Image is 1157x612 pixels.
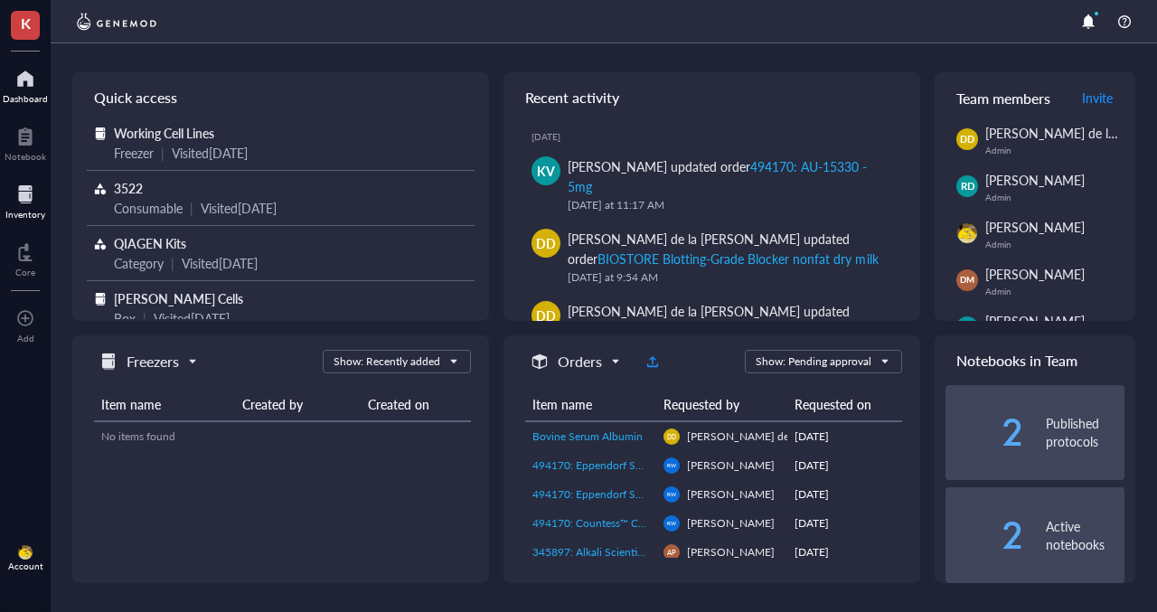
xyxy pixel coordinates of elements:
[985,312,1085,330] span: [PERSON_NAME]
[235,388,361,421] th: Created by
[5,209,45,220] div: Inventory
[1081,83,1114,112] button: Invite
[3,64,48,104] a: Dashboard
[985,192,1124,202] div: Admin
[532,515,773,531] span: 494170: Countess™ Cell Counting Chamber Slides
[154,308,230,328] div: Visited [DATE]
[756,353,871,370] div: Show: Pending approval
[532,544,649,560] a: 345897: Alkali Scientific™ 2" Cardboard Freezer Boxes with Drain Holes - Water and Ice Resistant ...
[94,388,235,421] th: Item name
[17,333,34,344] div: Add
[1082,89,1113,107] span: Invite
[532,515,649,532] a: 494170: Countess™ Cell Counting Chamber Slides
[3,93,48,104] div: Dashboard
[957,223,977,243] img: da48f3c6-a43e-4a2d-aade-5eac0d93827f.jpeg
[518,149,906,221] a: KV[PERSON_NAME] updated order494170: AU-15330 - 5mg[DATE] at 11:17 AM
[127,351,179,372] h5: Freezers
[171,253,174,273] div: |
[114,308,136,328] div: Box
[667,548,676,556] span: AP
[795,515,895,532] div: [DATE]
[687,486,775,502] span: [PERSON_NAME]
[687,515,775,531] span: [PERSON_NAME]
[18,545,33,560] img: da48f3c6-a43e-4a2d-aade-5eac0d93827f.jpeg
[532,428,643,444] span: Bovine Serum Albumin
[532,457,820,473] span: 494170: Eppendorf Serological Pipettes (10mL), Case of 400
[568,229,891,268] div: [PERSON_NAME] de la [PERSON_NAME] updated order
[114,253,164,273] div: Category
[182,253,258,273] div: Visited [DATE]
[114,234,186,252] span: QIAGEN Kits
[558,351,602,372] h5: Orders
[361,388,471,421] th: Created on
[945,521,1024,550] div: 2
[985,218,1085,236] span: [PERSON_NAME]
[985,145,1153,155] div: Admin
[945,418,1024,447] div: 2
[1046,517,1124,553] div: Active notebooks
[985,286,1124,297] div: Admin
[960,132,974,146] span: DD
[8,560,43,571] div: Account
[114,143,154,163] div: Freezer
[72,11,161,33] img: genemod-logo
[935,335,1135,385] div: Notebooks in Team
[787,388,902,421] th: Requested on
[172,143,248,163] div: Visited [DATE]
[667,520,676,526] span: KW
[568,196,891,214] div: [DATE] at 11:17 AM
[532,457,649,474] a: 494170: Eppendorf Serological Pipettes (10mL), Case of 400
[5,180,45,220] a: Inventory
[190,198,193,218] div: |
[985,265,1085,283] span: [PERSON_NAME]
[960,320,974,334] span: JW
[597,250,878,268] div: BIOSTORE Blotting-Grade Blocker nonfat dry milk
[568,268,891,287] div: [DATE] at 9:54 AM
[795,457,895,474] div: [DATE]
[985,239,1124,250] div: Admin
[114,198,183,218] div: Consumable
[687,428,890,444] span: [PERSON_NAME] de la [PERSON_NAME]
[537,161,555,181] span: KV
[656,388,787,421] th: Requested by
[532,544,1118,560] span: 345897: Alkali Scientific™ 2" Cardboard Freezer Boxes with Drain Holes - Water and Ice Resistant ...
[1046,414,1124,450] div: Published protocols
[114,179,143,197] span: 3522
[72,72,489,123] div: Quick access
[531,131,906,142] div: [DATE]
[15,267,35,278] div: Core
[143,308,146,328] div: |
[503,72,920,123] div: Recent activity
[5,122,46,162] a: Notebook
[15,238,35,278] a: Core
[101,428,464,445] div: No items found
[935,72,1135,123] div: Team members
[114,124,214,142] span: Working Cell Lines
[5,151,46,162] div: Notebook
[960,179,974,194] span: RD
[525,388,656,421] th: Item name
[568,156,891,196] div: [PERSON_NAME] updated order
[795,544,895,560] div: [DATE]
[687,544,775,560] span: [PERSON_NAME]
[536,233,556,253] span: DD
[667,491,676,497] span: KW
[334,353,440,370] div: Show: Recently added
[960,274,974,287] span: DM
[201,198,277,218] div: Visited [DATE]
[687,457,775,473] span: [PERSON_NAME]
[21,12,31,34] span: K
[161,143,165,163] div: |
[985,171,1085,189] span: [PERSON_NAME]
[667,433,677,440] span: DD
[667,462,676,468] span: KW
[795,486,895,503] div: [DATE]
[532,428,649,445] a: Bovine Serum Albumin
[795,428,895,445] div: [DATE]
[518,221,906,294] a: DD[PERSON_NAME] de la [PERSON_NAME] updated orderBIOSTORE Blotting-Grade Blocker nonfat dry milk[...
[114,289,243,307] span: [PERSON_NAME] Cells
[532,486,649,503] a: 494170: Eppendorf Serological Pipets, sterile, free of detectable pyrogens, DNA, RNase and DNase....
